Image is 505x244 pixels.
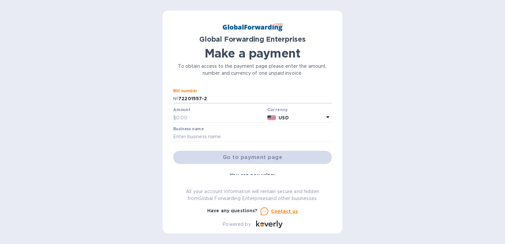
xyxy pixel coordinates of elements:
[173,95,178,102] p: №
[267,115,276,120] img: USD
[199,35,306,43] b: Global Forwarding Enterprises
[173,108,190,112] label: Amount
[176,113,265,123] input: 0.00
[207,208,258,213] b: Have any questions?
[267,107,288,112] b: Currency
[173,89,197,93] label: Bill number
[173,132,332,142] input: Enter business name
[271,209,298,214] u: Contact us
[173,127,204,131] label: Business name
[173,188,332,202] p: All your account information will remain secure and hidden from Global Forwarding Enterprises and...
[173,63,332,77] p: To obtain access to the payment page please enter the amount, number and currency of one unpaid i...
[173,46,332,60] h1: Make a payment
[230,173,275,178] b: You can pay using:
[279,115,289,120] b: USD
[222,221,251,228] p: Powered by
[178,94,332,104] input: Enter bill number
[173,114,176,121] p: $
